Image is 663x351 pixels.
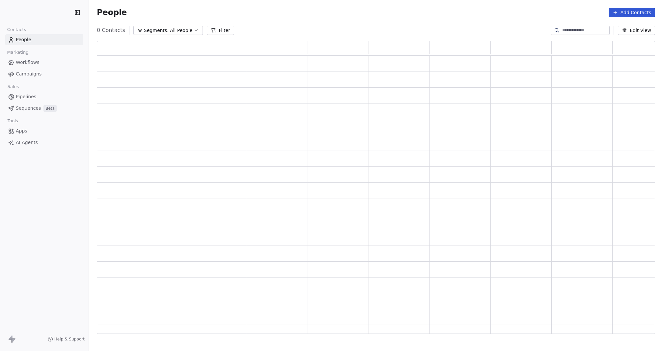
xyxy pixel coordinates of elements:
span: Apps [16,128,27,134]
a: Help & Support [48,336,85,342]
a: SequencesBeta [5,103,83,114]
span: Segments: [144,27,169,34]
span: 0 Contacts [97,26,125,34]
a: People [5,34,83,45]
span: Workflows [16,59,40,66]
a: Campaigns [5,69,83,79]
span: People [16,36,31,43]
span: Contacts [4,25,29,35]
span: Pipelines [16,93,36,100]
span: Campaigns [16,71,41,77]
span: Sequences [16,105,41,112]
span: Tools [5,116,21,126]
a: Workflows [5,57,83,68]
span: Beta [43,105,57,112]
span: Sales [5,82,22,92]
span: Marketing [4,47,31,57]
a: Apps [5,126,83,136]
button: Add Contacts [609,8,655,17]
span: Help & Support [54,336,85,342]
span: AI Agents [16,139,38,146]
a: Pipelines [5,91,83,102]
a: AI Agents [5,137,83,148]
span: People [97,8,127,17]
button: Edit View [618,26,655,35]
span: All People [170,27,192,34]
button: Filter [207,26,234,35]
